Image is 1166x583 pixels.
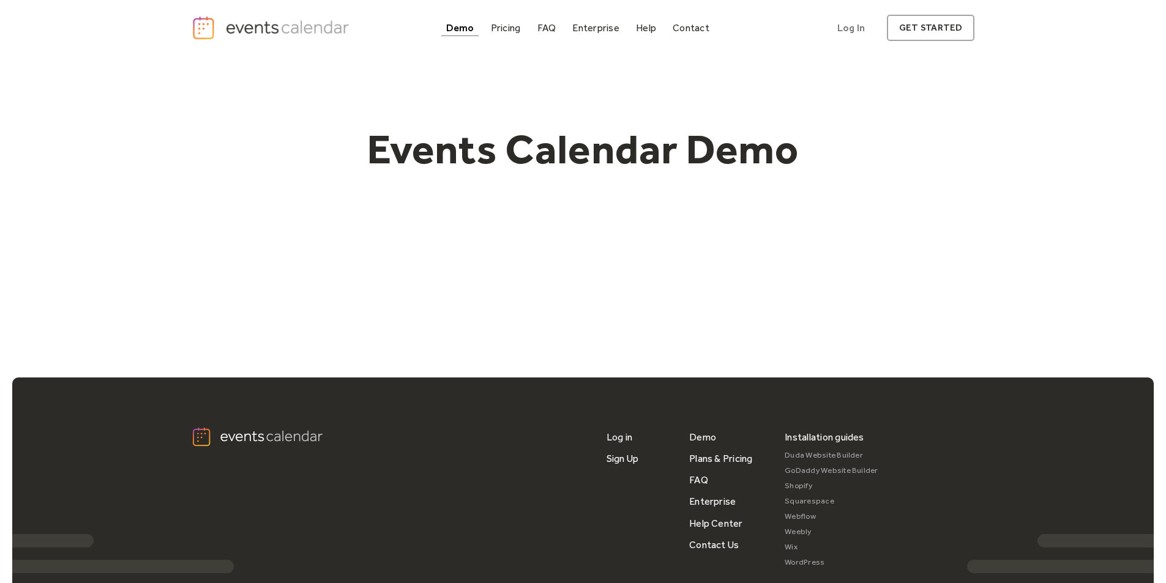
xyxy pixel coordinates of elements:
[631,20,661,36] a: Help
[785,426,864,448] div: Installation guides
[491,24,521,31] div: Pricing
[441,20,479,36] a: Demo
[689,426,716,448] a: Demo
[348,124,818,174] h1: Events Calendar Demo
[785,478,878,494] a: Shopify
[785,494,878,509] a: Squarespace
[446,24,474,31] div: Demo
[887,15,974,41] a: get started
[785,463,878,478] a: GoDaddy Website Builder
[689,491,736,512] a: Enterprise
[192,15,353,40] a: home
[785,509,878,524] a: Webflow
[486,20,526,36] a: Pricing
[636,24,656,31] div: Help
[689,448,753,469] a: Plans & Pricing
[785,555,878,570] a: WordPress
[689,469,708,491] a: FAQ
[689,534,739,555] a: Contact Us
[785,448,878,463] a: Duda Website Builder
[537,24,556,31] div: FAQ
[689,513,743,534] a: Help Center
[825,15,877,41] a: Log In
[668,20,714,36] a: Contact
[567,20,624,36] a: Enterprise
[572,24,619,31] div: Enterprise
[607,426,632,448] a: Log in
[673,24,709,31] div: Contact
[785,540,878,555] a: Wix
[785,524,878,540] a: Weebly
[607,448,639,469] a: Sign Up
[533,20,561,36] a: FAQ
